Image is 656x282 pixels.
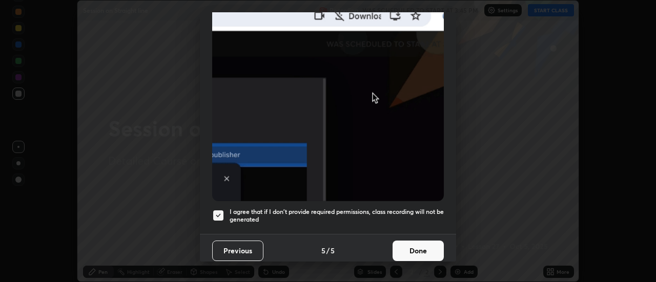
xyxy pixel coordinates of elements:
[393,241,444,261] button: Done
[321,245,325,256] h4: 5
[331,245,335,256] h4: 5
[326,245,330,256] h4: /
[230,208,444,224] h5: I agree that if I don't provide required permissions, class recording will not be generated
[212,241,263,261] button: Previous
